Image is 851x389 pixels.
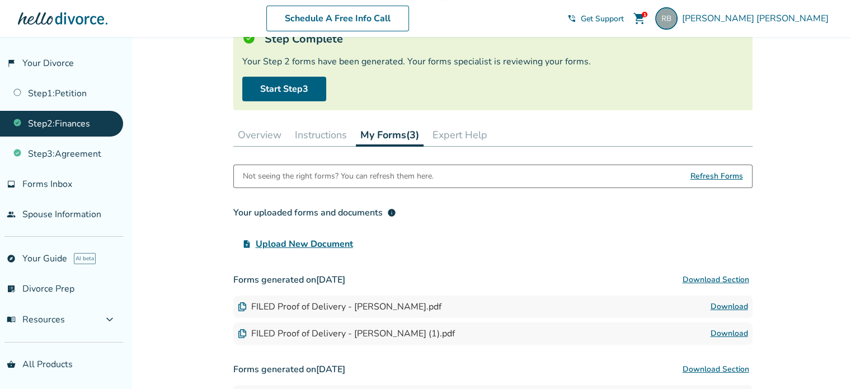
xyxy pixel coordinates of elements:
div: Your Step 2 forms have been generated. Your forms specialist is reviewing your forms. [242,55,744,68]
button: Download Section [679,358,753,381]
span: explore [7,254,16,263]
button: Overview [233,124,286,146]
span: flag_2 [7,59,16,68]
img: ritesh.banerjee@gmail.com [655,7,678,30]
a: Start Step3 [242,77,326,101]
span: expand_more [103,313,116,326]
span: Forms Inbox [22,178,72,190]
span: menu_book [7,315,16,324]
span: people [7,210,16,219]
span: Refresh Forms [690,165,743,188]
img: Document [238,329,247,338]
span: AI beta [74,253,96,264]
button: Instructions [290,124,351,146]
span: Upload New Document [256,237,353,251]
h3: Forms generated on [DATE] [233,358,753,381]
a: Download [711,327,748,340]
h3: Forms generated on [DATE] [233,269,753,291]
a: Download [711,300,748,313]
div: FILED Proof of Delivery - [PERSON_NAME] (1).pdf [238,327,455,340]
span: shopping_cart [633,12,646,25]
div: FILED Proof of Delivery - [PERSON_NAME].pdf [238,301,441,313]
span: shopping_basket [7,360,16,369]
a: Schedule A Free Info Call [266,6,409,31]
img: Document [238,302,247,311]
span: inbox [7,180,16,189]
span: Get Support [581,13,624,24]
span: upload_file [242,240,251,249]
button: Download Section [679,269,753,291]
a: phone_in_talkGet Support [567,13,624,24]
button: Expert Help [428,124,492,146]
div: 1 [642,12,647,17]
span: info [387,208,396,217]
div: Your uploaded forms and documents [233,206,396,219]
div: Not seeing the right forms? You can refresh them here. [243,165,434,188]
button: My Forms(3) [356,124,424,147]
span: list_alt_check [7,284,16,293]
iframe: Chat Widget [795,335,851,389]
span: Resources [7,313,65,326]
span: [PERSON_NAME] [PERSON_NAME] [682,12,833,25]
span: phone_in_talk [567,14,576,23]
